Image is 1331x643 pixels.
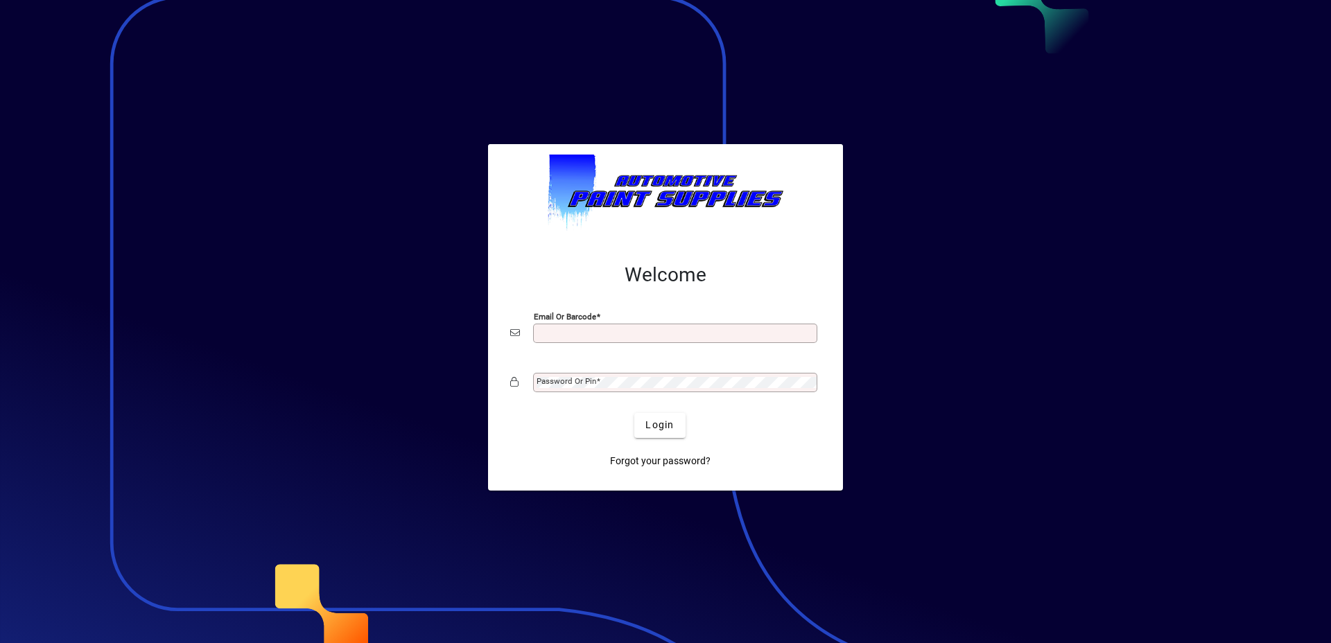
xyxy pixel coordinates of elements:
[610,454,711,468] span: Forgot your password?
[534,311,596,321] mat-label: Email or Barcode
[645,418,674,432] span: Login
[604,449,716,474] a: Forgot your password?
[510,263,821,287] h2: Welcome
[537,376,596,386] mat-label: Password or Pin
[634,413,685,438] button: Login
